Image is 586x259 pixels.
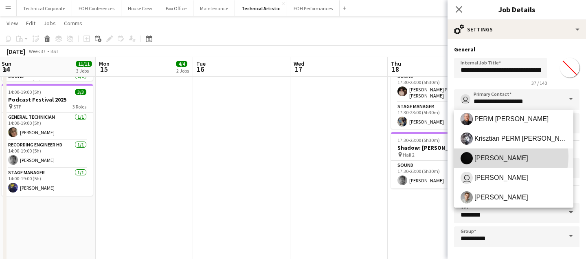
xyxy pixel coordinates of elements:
[75,89,86,95] span: 3/3
[2,113,93,140] app-card-role: General Technician1/114:00-19:00 (5h)[PERSON_NAME]
[7,47,25,55] div: [DATE]
[391,144,482,151] h3: Shadow: [PERSON_NAME]
[76,68,92,74] div: 3 Jobs
[2,84,93,196] app-job-card: 14:00-19:00 (5h)3/3Podcast Festival 2025 STP3 RolesGeneral Technician1/114:00-19:00 (5h)[PERSON_N...
[64,20,82,27] span: Comms
[2,168,93,196] app-card-role: Stage Manager1/114:00-19:00 (5h)[PERSON_NAME]
[8,89,41,95] span: 14:00-19:00 (5h)
[391,161,482,188] app-card-role: Sound1/117:30-23:00 (5h30m)[PERSON_NAME]
[40,18,59,29] a: Jobs
[61,18,86,29] a: Comms
[0,64,11,74] span: 14
[23,18,39,29] a: Edit
[72,0,121,16] button: FOH Conferences
[454,46,579,53] h3: General
[294,60,304,67] span: Wed
[99,60,110,67] span: Mon
[2,140,93,168] app-card-role: Recording Engineer HD1/114:00-19:00 (5h)[PERSON_NAME]
[72,104,86,110] span: 3 Roles
[474,154,528,162] span: [PERSON_NAME]
[27,48,47,54] span: Week 37
[448,4,586,15] h3: Job Details
[13,104,21,110] span: STP
[474,193,528,201] span: [PERSON_NAME]
[17,0,72,16] button: Technical Corporate
[525,80,553,86] span: 37 / 140
[287,0,340,16] button: FOH Performances
[26,20,35,27] span: Edit
[98,64,110,74] span: 15
[292,64,304,74] span: 17
[121,0,159,16] button: House Crew
[391,60,401,67] span: Thu
[196,60,206,67] span: Tue
[391,132,482,188] app-job-card: 17:30-23:00 (5h30m)1/1Shadow: [PERSON_NAME] Hall 21 RoleSound1/117:30-23:00 (5h30m)[PERSON_NAME]
[448,20,586,39] div: Settings
[2,96,93,103] h3: Podcast Festival 2025
[7,20,18,27] span: View
[176,61,187,67] span: 4/4
[44,20,56,27] span: Jobs
[159,0,193,16] button: Box Office
[2,60,11,67] span: Sun
[391,72,482,102] app-card-role: Sound1/117:30-23:00 (5h30m)[PERSON_NAME] PERM [PERSON_NAME]
[3,18,21,29] a: View
[76,61,92,67] span: 11/11
[474,174,528,182] span: [PERSON_NAME]
[195,64,206,74] span: 16
[391,102,482,130] app-card-role: Stage Manager1/117:30-23:00 (5h30m)[PERSON_NAME]
[235,0,287,16] button: Technical Artistic
[474,115,549,123] span: PERM [PERSON_NAME]
[176,68,189,74] div: 2 Jobs
[474,135,567,142] span: Krisztian PERM [PERSON_NAME]
[193,0,235,16] button: Maintenance
[390,64,401,74] span: 18
[50,48,59,54] div: BST
[403,152,415,158] span: Hall 2
[397,137,440,143] span: 17:30-23:00 (5h30m)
